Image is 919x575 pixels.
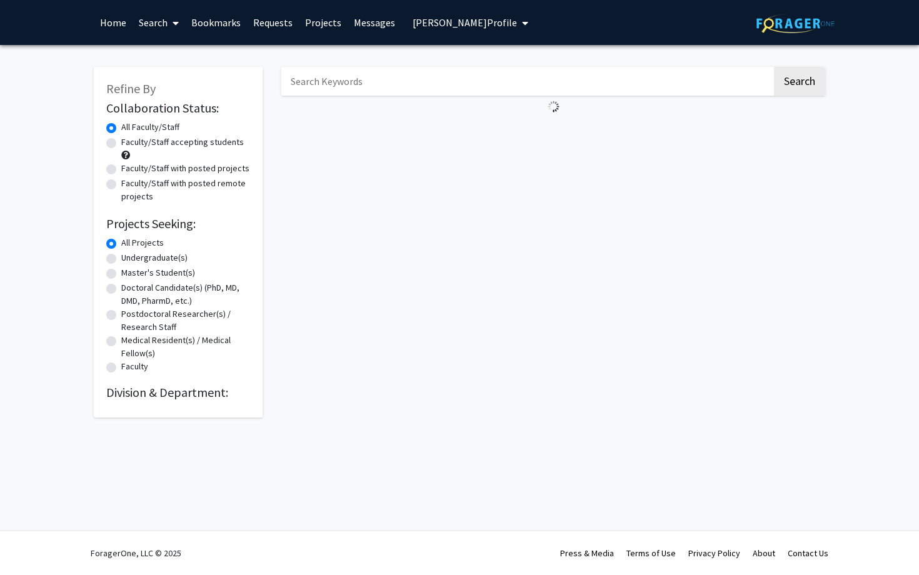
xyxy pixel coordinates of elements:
[185,1,247,44] a: Bookmarks
[106,216,250,231] h2: Projects Seeking:
[281,117,825,146] nav: Page navigation
[121,136,244,149] label: Faculty/Staff accepting students
[247,1,299,44] a: Requests
[121,177,250,203] label: Faculty/Staff with posted remote projects
[121,334,250,360] label: Medical Resident(s) / Medical Fellow(s)
[626,547,676,559] a: Terms of Use
[106,385,250,400] h2: Division & Department:
[121,307,250,334] label: Postdoctoral Researcher(s) / Research Staff
[91,531,181,575] div: ForagerOne, LLC © 2025
[94,1,133,44] a: Home
[121,281,250,307] label: Doctoral Candidate(s) (PhD, MD, DMD, PharmD, etc.)
[774,67,825,96] button: Search
[121,360,148,373] label: Faculty
[413,16,517,29] span: [PERSON_NAME] Profile
[756,14,835,33] img: ForagerOne Logo
[121,236,164,249] label: All Projects
[753,547,775,559] a: About
[543,96,565,117] img: Loading
[788,547,828,559] a: Contact Us
[299,1,348,44] a: Projects
[560,547,614,559] a: Press & Media
[106,81,156,96] span: Refine By
[106,101,250,116] h2: Collaboration Status:
[121,121,179,134] label: All Faculty/Staff
[688,547,740,559] a: Privacy Policy
[121,251,188,264] label: Undergraduate(s)
[281,67,772,96] input: Search Keywords
[121,162,249,175] label: Faculty/Staff with posted projects
[121,266,195,279] label: Master's Student(s)
[348,1,401,44] a: Messages
[133,1,185,44] a: Search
